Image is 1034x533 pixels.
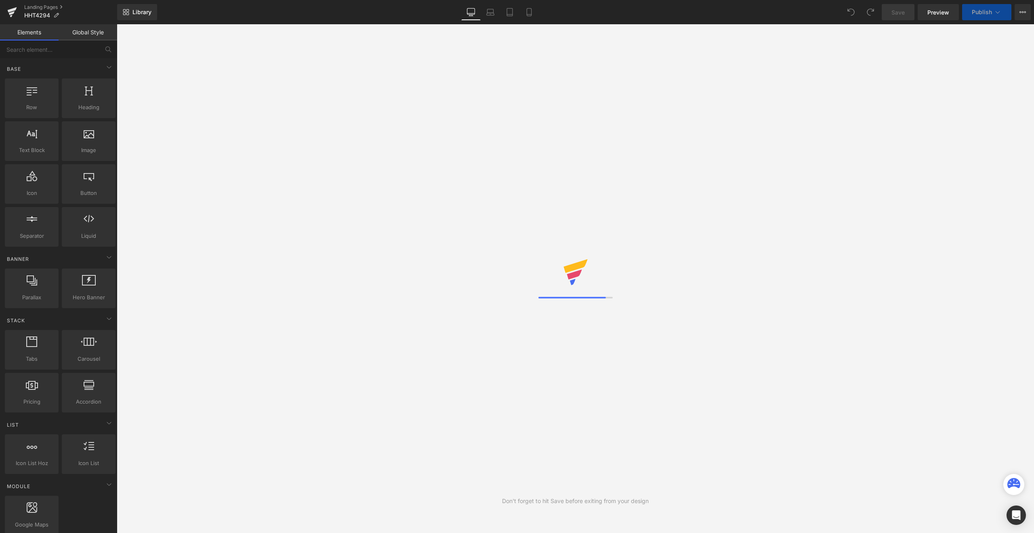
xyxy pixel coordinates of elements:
[24,12,50,19] span: HHT4294
[1007,506,1026,525] div: Open Intercom Messenger
[64,146,113,154] span: Image
[64,398,113,406] span: Accordion
[7,103,56,112] span: Row
[461,4,481,20] a: Desktop
[1015,4,1031,20] button: More
[7,146,56,154] span: Text Block
[24,4,117,11] a: Landing Pages
[64,232,113,240] span: Liquid
[843,4,859,20] button: Undo
[7,189,56,197] span: Icon
[962,4,1011,20] button: Publish
[7,398,56,406] span: Pricing
[6,317,26,324] span: Stack
[862,4,878,20] button: Redo
[918,4,959,20] a: Preview
[927,8,949,17] span: Preview
[64,103,113,112] span: Heading
[7,459,56,467] span: Icon List Hoz
[972,9,992,15] span: Publish
[64,459,113,467] span: Icon List
[7,355,56,363] span: Tabs
[7,232,56,240] span: Separator
[6,65,22,73] span: Base
[117,4,157,20] a: New Library
[132,8,151,16] span: Library
[519,4,539,20] a: Mobile
[6,421,20,429] span: List
[64,189,113,197] span: Button
[64,355,113,363] span: Carousel
[7,293,56,302] span: Parallax
[59,24,117,40] a: Global Style
[891,8,905,17] span: Save
[481,4,500,20] a: Laptop
[502,497,649,506] div: Don't forget to hit Save before exiting from your design
[64,293,113,302] span: Hero Banner
[7,520,56,529] span: Google Maps
[6,255,30,263] span: Banner
[6,482,31,490] span: Module
[500,4,519,20] a: Tablet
